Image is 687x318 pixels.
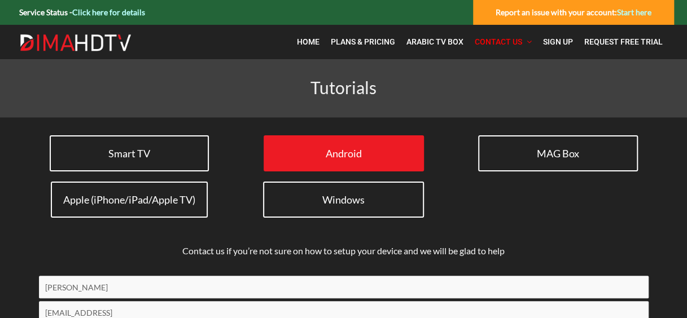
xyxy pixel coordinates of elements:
a: Sign Up [537,30,579,54]
span: Home [297,37,320,46]
a: Smart TV [50,135,209,171]
img: Dima HDTV [19,34,132,52]
a: Click here for details [72,7,145,17]
span: Smart TV [108,147,150,160]
span: Plans & Pricing [331,37,395,46]
a: Start here [617,7,651,17]
a: Contact Us [469,30,537,54]
span: Tutorials [310,77,377,98]
strong: Report an issue with your account: [496,7,651,17]
span: Contact us if you’re not sure on how to setup your device and we will be glad to help [182,245,505,256]
span: Sign Up [543,37,573,46]
a: Request Free Trial [579,30,668,54]
a: Windows [263,182,424,218]
span: Windows [322,193,365,206]
a: Arabic TV Box [401,30,469,54]
strong: Service Status - [19,7,145,17]
span: Android [326,147,362,160]
a: Plans & Pricing [325,30,401,54]
span: Arabic TV Box [406,37,463,46]
span: Request Free Trial [584,37,663,46]
span: MAG Box [537,147,579,160]
span: Contact Us [475,37,522,46]
a: Apple (iPhone/iPad/Apple TV) [51,182,208,218]
span: Apple (iPhone/iPad/Apple TV) [63,193,195,206]
a: Android [264,135,424,171]
a: MAG Box [478,135,638,171]
a: Home [291,30,325,54]
input: Name* [39,276,649,298]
